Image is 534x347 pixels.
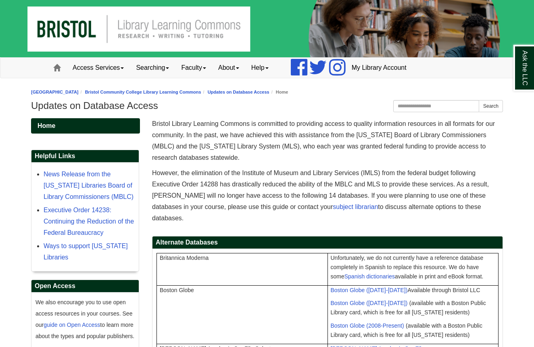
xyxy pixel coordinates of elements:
span: Unfortunately, we do not currently have a reference database completely in Spanish to replace thi... [331,255,484,280]
span: Boston Globe [160,287,194,293]
a: Ways to support [US_STATE] Libraries [44,242,128,261]
a: Executive Order 14238: Continuing the Reduction of the Federal Bureaucracy [44,207,134,236]
a: Access Services [67,58,130,78]
a: Spanish dictionaries [344,273,395,280]
span: We also encourage you to use open access resources in your courses. See our to learn more about t... [35,299,134,339]
span: Bristol Library Learning Commons is committed to providing access to quality information resource... [152,120,495,161]
h2: Alternate Databases [152,236,503,249]
h1: Updates on Database Access [31,100,503,111]
a: Help [245,58,275,78]
a: subject librarian [333,203,378,210]
a: Home [31,118,140,134]
span: Home [38,122,55,129]
a: My Library Account [346,58,413,78]
span: Britannica Moderna [160,255,209,261]
li: Home [269,88,288,96]
span: However, the elimination of the Institute of Museum and Library Services (IMLS) from the federal ... [152,169,489,222]
a: Boston Globe ([DATE]-[DATE]) [331,287,408,293]
h2: Helpful Links [31,150,139,163]
h2: Open Access [31,280,139,293]
span: Available through Bristol LLC [331,287,480,293]
a: Faculty [175,58,212,78]
a: Updates on Database Access [208,90,269,94]
a: Boston Globe ([DATE]-[DATE]) [331,300,408,306]
a: Searching [130,58,175,78]
a: [GEOGRAPHIC_DATA] [31,90,79,94]
button: Search [479,100,503,112]
nav: breadcrumb [31,88,503,96]
a: guide on Open Access [44,322,100,328]
a: Bristol Community College Library Learning Commons [85,90,201,94]
a: Boston Globe (2008-Present) [331,322,404,329]
a: About [212,58,245,78]
span: (available with a Boston Public Library card, which is free for all [US_STATE] residents) [331,322,482,338]
a: News Release from the [US_STATE] Libraries Board of Library Commissioners (MBLC) [44,171,133,200]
